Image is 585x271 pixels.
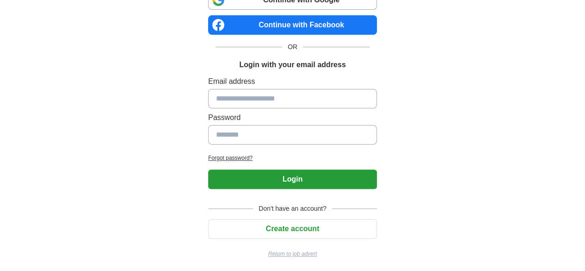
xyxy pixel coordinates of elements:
a: Continue with Facebook [208,15,377,35]
span: Don't have an account? [253,204,332,214]
h1: Login with your email address [239,59,345,70]
a: Forgot password? [208,154,377,162]
a: Create account [208,225,377,233]
button: Login [208,170,377,189]
button: Create account [208,219,377,239]
label: Password [208,112,377,123]
label: Email address [208,76,377,87]
span: OR [282,42,303,52]
a: Return to job advert [208,250,377,258]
